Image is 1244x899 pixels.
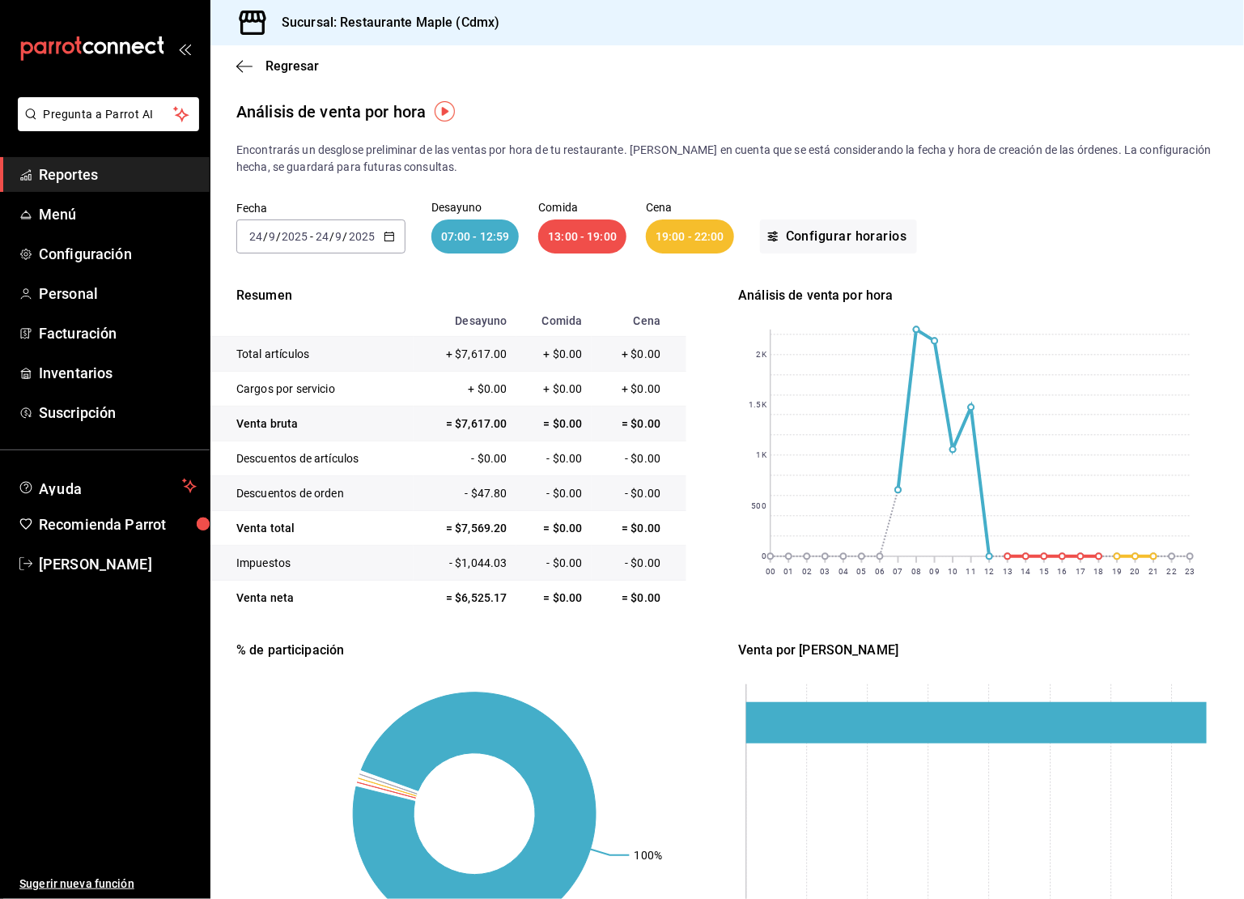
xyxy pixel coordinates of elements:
[516,476,592,511] td: - $0.00
[516,407,592,441] td: = $0.00
[1113,567,1123,576] text: 19
[281,230,308,243] input: ----
[592,337,687,372] td: + $0.00
[875,567,885,576] text: 06
[516,337,592,372] td: + $0.00
[236,58,319,74] button: Regresar
[752,502,766,511] text: 500
[414,476,516,511] td: - $47.80
[431,219,520,254] div: 07:00 - 12:59
[39,476,176,496] span: Ayuda
[210,581,414,616] td: Venta neta
[276,230,281,243] span: /
[516,305,592,337] th: Comida
[985,567,995,576] text: 12
[44,106,174,123] span: Pregunta a Parrot AI
[414,407,516,441] td: = $7,617.00
[236,641,712,660] div: % de participación
[39,553,197,575] span: [PERSON_NAME]
[414,546,516,581] td: - $1,044.03
[310,230,313,243] span: -
[248,230,263,243] input: --
[210,372,414,407] td: Cargos por servicio
[592,581,687,616] td: = $0.00
[414,372,516,407] td: + $0.00
[1021,567,1031,576] text: 14
[738,286,1214,305] div: Análisis de venta por hora
[11,117,199,134] a: Pregunta a Parrot AI
[39,513,197,535] span: Recomienda Parrot
[857,567,867,576] text: 05
[414,581,516,616] td: = $6,525.17
[18,97,199,131] button: Pregunta a Parrot AI
[930,567,940,576] text: 09
[592,305,687,337] th: Cena
[210,441,414,476] td: Descuentos de artículos
[894,567,903,576] text: 07
[210,286,686,305] p: Resumen
[592,476,687,511] td: - $0.00
[646,219,734,254] div: 19:00 - 22:00
[414,337,516,372] td: + $7,617.00
[414,441,516,476] td: - $0.00
[343,230,348,243] span: /
[236,100,426,124] div: Análisis de venta por hora
[821,567,830,576] text: 03
[516,441,592,476] td: - $0.00
[39,362,197,384] span: Inventarios
[538,202,626,213] p: Comida
[635,849,663,862] text: 100%
[414,511,516,546] td: = $7,569.20
[966,567,976,576] text: 11
[538,219,626,254] div: 13:00 - 19:00
[329,230,334,243] span: /
[784,567,794,576] text: 01
[178,42,191,55] button: open_drawer_menu
[1167,567,1177,576] text: 22
[757,351,767,360] text: 2K
[1131,567,1140,576] text: 20
[431,202,520,213] p: Desayuno
[39,203,197,225] span: Menú
[348,230,376,243] input: ----
[39,243,197,265] span: Configuración
[516,372,592,407] td: + $0.00
[592,407,687,441] td: = $0.00
[268,230,276,243] input: --
[236,142,1218,176] p: Encontrarás un desglose preliminar de las ventas por hora de tu restaurante. [PERSON_NAME] en cue...
[516,581,592,616] td: = $0.00
[757,451,767,460] text: 1K
[335,230,343,243] input: --
[210,476,414,511] td: Descuentos de orden
[738,641,1214,660] div: Venta por [PERSON_NAME]
[766,567,775,576] text: 00
[802,567,812,576] text: 02
[265,58,319,74] span: Regresar
[912,567,922,576] text: 08
[236,203,405,215] label: Fecha
[762,552,766,561] text: 0
[516,511,592,546] td: = $0.00
[414,305,516,337] th: Desayuno
[315,230,329,243] input: --
[39,283,197,305] span: Personal
[1094,567,1104,576] text: 18
[1003,567,1013,576] text: 13
[646,202,734,213] p: Cena
[269,13,499,32] h3: Sucursal: Restaurante Maple (Cdmx)
[592,441,687,476] td: - $0.00
[592,511,687,546] td: = $0.00
[760,219,917,254] button: Configurar horarios
[1058,567,1068,576] text: 16
[263,230,268,243] span: /
[1076,567,1085,576] text: 17
[210,546,414,581] td: Impuestos
[435,101,455,121] img: Tooltip marker
[210,337,414,372] td: Total artículos
[839,567,848,576] text: 04
[749,401,767,410] text: 1.5K
[592,372,687,407] td: + $0.00
[1186,567,1195,576] text: 23
[949,567,958,576] text: 10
